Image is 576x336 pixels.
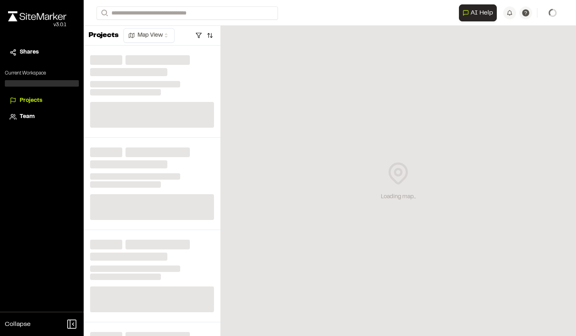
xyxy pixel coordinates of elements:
[381,193,416,201] div: Loading map...
[97,6,111,20] button: Search
[20,112,35,121] span: Team
[20,96,42,105] span: Projects
[10,112,74,121] a: Team
[459,4,497,21] button: Open AI Assistant
[88,30,119,41] p: Projects
[459,4,500,21] div: Open AI Assistant
[8,11,66,21] img: rebrand.png
[8,21,66,29] div: Oh geez...please don't...
[5,319,31,329] span: Collapse
[20,48,39,57] span: Shares
[10,96,74,105] a: Projects
[5,70,79,77] p: Current Workspace
[10,48,74,57] a: Shares
[471,8,493,18] span: AI Help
